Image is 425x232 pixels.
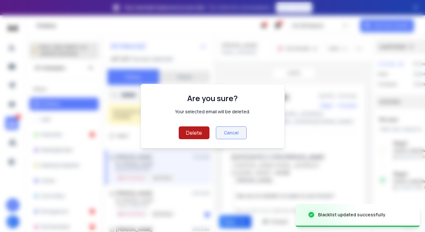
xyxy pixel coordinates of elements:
[216,126,247,139] button: Cancel
[175,108,250,115] div: Your selected email will be deleted.
[187,93,238,103] h1: Are you sure?
[318,212,386,218] div: Blacklist updated successfully
[179,126,209,139] button: Delete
